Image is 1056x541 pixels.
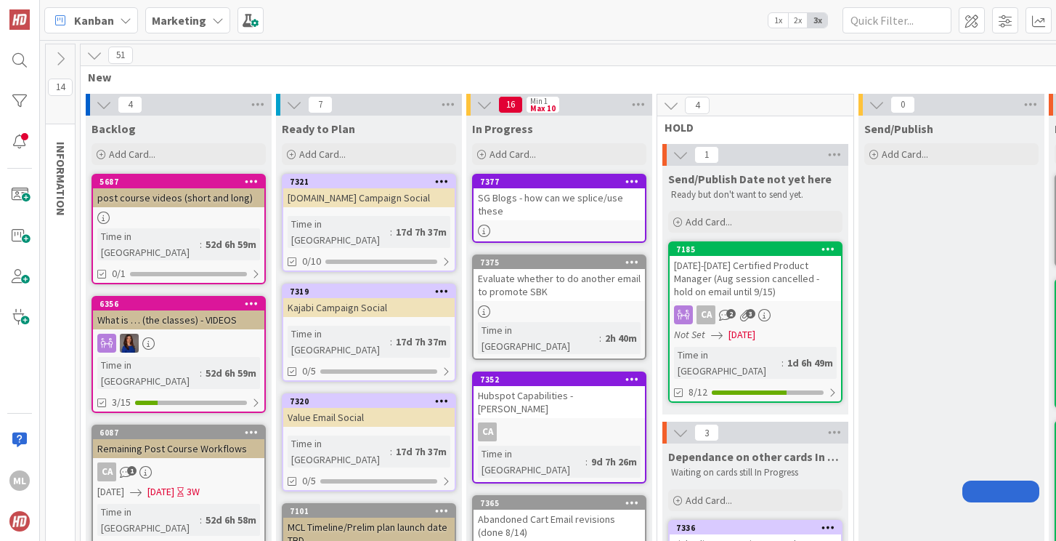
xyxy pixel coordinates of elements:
div: 17d 7h 37m [392,334,450,350]
div: CA [478,422,497,441]
span: Add Card... [299,148,346,161]
div: 52d 6h 58m [202,512,260,528]
span: : [390,334,392,350]
div: 7101 [290,506,455,516]
div: 9d 7h 26m [588,454,641,470]
span: 14 [48,79,73,96]
span: 0/10 [302,254,321,269]
div: Remaining Post Course Workflows [93,439,264,458]
div: 7321 [290,177,455,187]
p: Ready but don't want to send yet. [671,189,840,201]
span: 0 [890,96,915,113]
span: 2 [726,309,736,318]
div: Evaluate whether to do another email to promote SBK [474,269,645,301]
div: 7321[DOMAIN_NAME] Campaign Social [283,175,455,207]
div: Time in [GEOGRAPHIC_DATA] [97,357,200,389]
div: CA [474,422,645,441]
div: Time in [GEOGRAPHIC_DATA] [478,446,585,478]
span: Add Card... [109,148,155,161]
a: 7377SG Blogs - how can we splice/use these [472,174,646,243]
span: 1 [127,466,137,476]
span: Send/Publish [864,121,933,136]
span: [DATE] [97,484,124,500]
div: 7320Value Email Social [283,395,455,427]
div: 7352Hubspot Capabilities - [PERSON_NAME] [474,373,645,418]
span: : [585,454,588,470]
div: Time in [GEOGRAPHIC_DATA] [288,326,390,358]
b: Marketing [152,13,206,28]
span: [DATE] [728,327,755,342]
div: Time in [GEOGRAPHIC_DATA] [478,322,599,354]
i: Not Set [674,328,705,341]
div: 7352 [474,373,645,386]
div: 5687 [99,177,264,187]
div: post course videos (short and long) [93,188,264,207]
div: 7319 [290,286,455,297]
div: 7321 [283,175,455,188]
div: What is … (the classes) - VIDEOS [93,310,264,329]
div: 6356 [99,299,264,309]
span: 4 [118,96,142,113]
div: 7320 [283,395,455,408]
span: 1 [694,146,719,164]
span: HOLD [665,120,835,135]
img: Visit kanbanzone.com [9,9,30,30]
div: 7185 [676,244,841,255]
span: : [390,444,392,460]
div: CA [670,305,841,324]
div: 5687post course videos (short and long) [93,175,264,207]
div: 7375 [474,256,645,269]
div: 7377 [480,177,645,187]
div: Time in [GEOGRAPHIC_DATA] [97,504,200,536]
div: Time in [GEOGRAPHIC_DATA] [288,436,390,468]
span: 3 [694,424,719,441]
span: 1x [768,13,788,28]
span: Add Card... [882,148,928,161]
div: Min 1 [530,97,548,105]
span: : [200,236,202,252]
a: 7185[DATE]-[DATE] Certified Product Manager (Aug session cancelled - hold on email until 9/15)CAN... [668,241,842,403]
div: 6087Remaining Post Course Workflows [93,426,264,458]
div: 7336 [670,521,841,534]
div: 7185 [670,243,841,256]
div: 7319Kajabi Campaign Social [283,285,455,317]
div: 7365 [474,497,645,510]
span: 0/5 [302,364,316,379]
div: Time in [GEOGRAPHIC_DATA] [288,216,390,248]
span: Send/Publish Date not yet here [668,172,832,186]
span: : [599,330,601,346]
div: 7375Evaluate whether to do another email to promote SBK [474,256,645,301]
div: 6087 [93,426,264,439]
div: 7352 [480,374,645,385]
a: 5687post course videos (short and long)Time in [GEOGRAPHIC_DATA]:52d 6h 59m0/1 [92,174,266,284]
div: 7365 [480,498,645,508]
a: 7375Evaluate whether to do another email to promote SBKTime in [GEOGRAPHIC_DATA]:2h 40m [472,255,646,360]
span: Kanban [74,12,114,29]
div: 7336 [676,523,841,533]
span: Ready to Plan [282,121,355,136]
div: 2h 40m [601,330,641,346]
div: 52d 6h 59m [202,365,260,381]
span: Dependance on other cards In progress [668,449,842,464]
div: 7377 [474,175,645,188]
span: Add Card... [686,215,732,228]
span: 7 [308,96,333,113]
p: Waiting on cards still In Progress [671,467,840,478]
div: 17d 7h 37m [392,224,450,240]
div: ML [9,470,30,491]
span: 8/12 [689,385,707,400]
span: 3 [746,309,755,318]
span: Add Card... [686,494,732,507]
div: Time in [GEOGRAPHIC_DATA] [674,347,781,379]
span: 0/1 [112,266,126,281]
span: [DATE] [147,484,174,500]
div: 6087 [99,428,264,438]
span: Backlog [92,121,136,136]
a: 7320Value Email SocialTime in [GEOGRAPHIC_DATA]:17d 7h 37m0/5 [282,393,456,492]
span: 0/5 [302,473,316,489]
div: CA [97,462,116,481]
span: 16 [498,96,523,113]
span: 3/15 [112,395,131,410]
div: CA [93,462,264,481]
a: 7319Kajabi Campaign SocialTime in [GEOGRAPHIC_DATA]:17d 7h 37m0/5 [282,284,456,382]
